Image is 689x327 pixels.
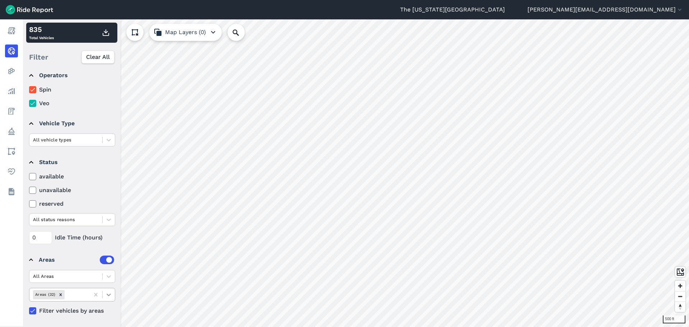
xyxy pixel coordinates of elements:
summary: Vehicle Type [29,113,114,134]
a: Analyze [5,85,18,98]
canvas: Map [23,19,689,327]
a: Health [5,165,18,178]
div: Filter [26,46,117,68]
label: Filter vehicles by areas [29,307,115,315]
div: 500 ft [663,316,685,323]
div: Total Vehicles [29,24,54,41]
button: Zoom in [675,281,685,291]
label: unavailable [29,186,115,195]
summary: Operators [29,65,114,85]
label: Spin [29,85,115,94]
a: Fees [5,105,18,118]
div: 835 [29,24,54,35]
a: Policy [5,125,18,138]
button: Map Layers (0) [149,24,222,41]
a: Report [5,24,18,37]
div: Areas [39,256,114,264]
div: Areas (32) [33,290,57,299]
a: Realtime [5,45,18,57]
input: Search Location or Vehicles [228,24,256,41]
a: Datasets [5,185,18,198]
div: Idle Time (hours) [29,231,115,244]
div: Remove Areas (32) [57,290,65,299]
label: reserved [29,200,115,208]
button: Zoom out [675,291,685,302]
button: Clear All [81,51,114,64]
button: Reset bearing to north [675,302,685,312]
label: Veo [29,99,115,108]
a: The [US_STATE][GEOGRAPHIC_DATA] [400,5,505,14]
button: [PERSON_NAME][EMAIL_ADDRESS][DOMAIN_NAME] [528,5,683,14]
a: Areas [5,145,18,158]
summary: Status [29,152,114,172]
span: Clear All [86,53,110,61]
label: available [29,172,115,181]
a: Heatmaps [5,65,18,78]
summary: Areas [29,250,114,270]
img: Ride Report [6,5,53,14]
